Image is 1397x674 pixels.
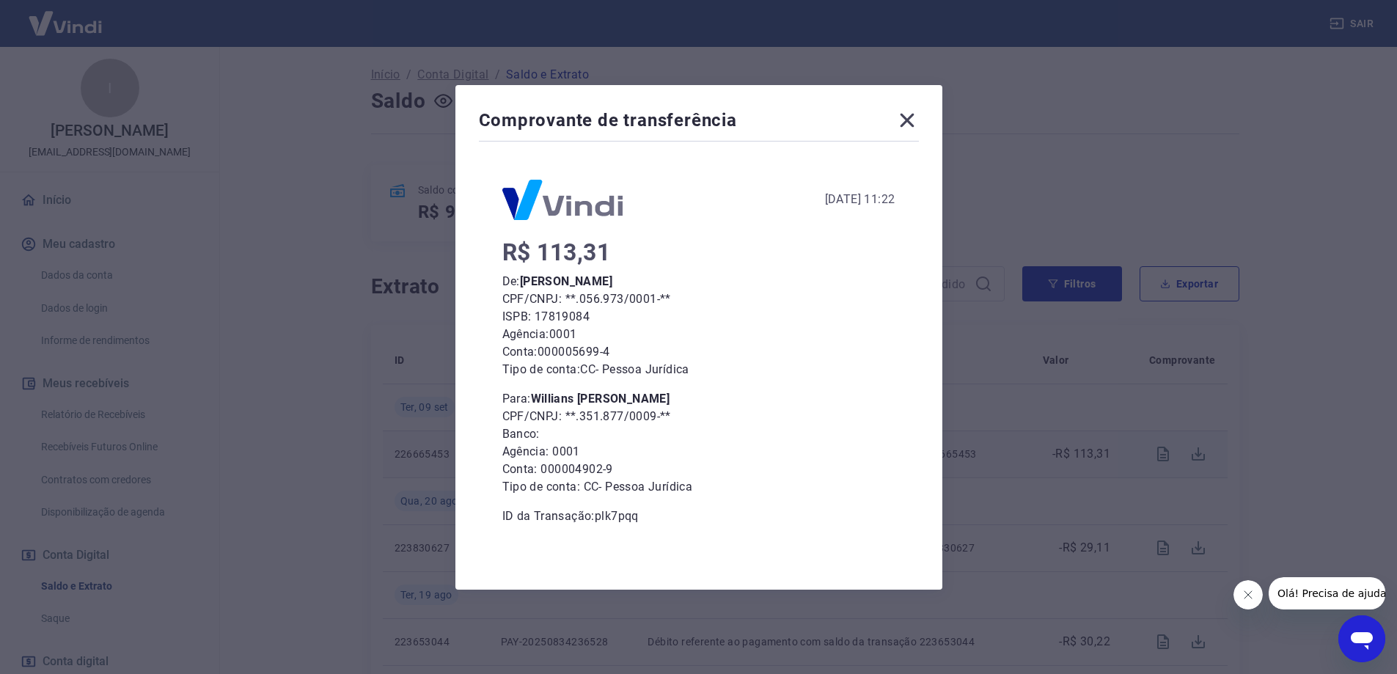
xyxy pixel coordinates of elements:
b: Willians [PERSON_NAME] [531,392,670,406]
p: Agência: 0001 [502,443,895,461]
p: Agência: 0001 [502,326,895,343]
div: Comprovante de transferência [479,109,919,138]
p: Tipo de conta: CC - Pessoa Jurídica [502,478,895,496]
div: [DATE] 11:22 [825,191,895,208]
b: [PERSON_NAME] [520,274,612,288]
p: Banco: [502,425,895,443]
span: R$ 113,31 [502,238,611,266]
iframe: Fechar mensagem [1233,580,1263,609]
p: De: [502,273,895,290]
p: ISPB: 17819084 [502,308,895,326]
p: ID da Transação: plk7pqq [502,508,895,525]
p: Conta: 000005699-4 [502,343,895,361]
p: Para: [502,390,895,408]
p: CPF/CNPJ: **.056.973/0001-** [502,290,895,308]
p: Tipo de conta: CC - Pessoa Jurídica [502,361,895,378]
iframe: Botão para abrir a janela de mensagens [1338,615,1385,662]
p: Conta: 000004902-9 [502,461,895,478]
img: Logo [502,180,623,220]
p: CPF/CNPJ: **.351.877/0009-** [502,408,895,425]
iframe: Mensagem da empresa [1269,577,1385,609]
span: Olá! Precisa de ajuda? [9,10,123,22]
